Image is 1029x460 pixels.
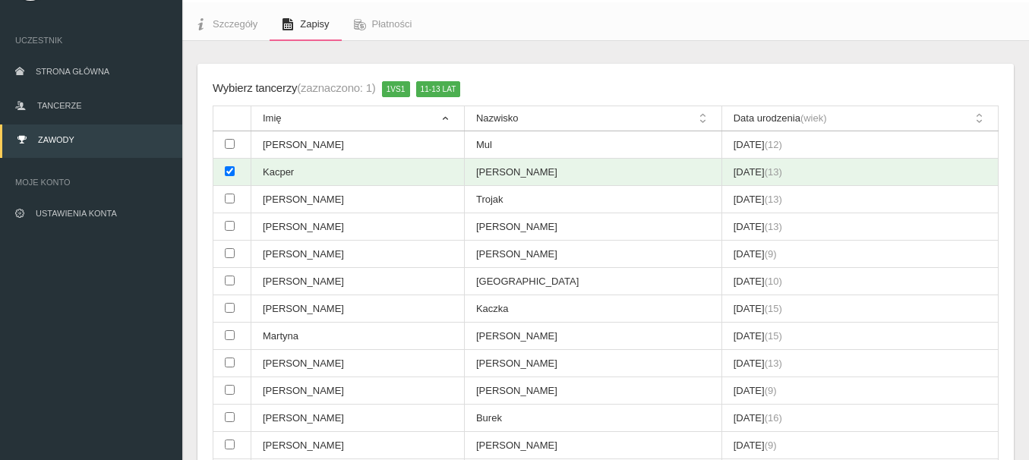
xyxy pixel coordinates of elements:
td: [DATE] [721,350,998,377]
span: 1vs1 [382,81,410,96]
span: (13) [765,221,782,232]
td: [DATE] [721,131,998,159]
span: (9) [765,385,777,396]
td: [DATE] [721,295,998,323]
td: [PERSON_NAME] [251,295,465,323]
td: [PERSON_NAME] [464,241,721,268]
td: [DATE] [721,268,998,295]
span: Zapisy [300,18,329,30]
td: [DATE] [721,405,998,432]
span: (15) [765,330,782,342]
td: [PERSON_NAME] [251,241,465,268]
span: (zaznaczono: 1) [297,81,375,94]
span: (15) [765,303,782,314]
td: [PERSON_NAME] [251,131,465,159]
th: Nazwisko [464,106,721,131]
div: Wybierz tancerzy [213,79,376,98]
span: (9) [765,440,777,451]
span: Szczegóły [213,18,257,30]
td: [PERSON_NAME] [251,268,465,295]
td: [PERSON_NAME] [464,377,721,405]
span: 11-13 lat [416,81,461,96]
td: [DATE] [721,186,998,213]
span: (9) [765,248,777,260]
td: [PERSON_NAME] [464,323,721,350]
span: Uczestnik [15,33,167,48]
span: (10) [765,276,782,287]
td: Trojak [464,186,721,213]
a: Zapisy [270,8,341,41]
td: [PERSON_NAME] [251,377,465,405]
span: Tancerze [37,101,81,110]
span: (13) [765,358,782,369]
td: [DATE] [721,323,998,350]
td: [PERSON_NAME] [464,432,721,459]
a: Szczegóły [182,8,270,41]
a: Płatności [342,8,425,41]
th: Imię [251,106,465,131]
td: [DATE] [721,241,998,268]
td: Kacper [251,159,465,186]
td: [DATE] [721,432,998,459]
td: [PERSON_NAME] [464,159,721,186]
span: (16) [765,412,782,424]
td: [PERSON_NAME] [251,186,465,213]
td: [PERSON_NAME] [251,405,465,432]
span: (12) [765,139,782,150]
td: [DATE] [721,159,998,186]
td: Mul [464,131,721,159]
td: [PERSON_NAME] [464,213,721,241]
span: (13) [765,166,782,178]
span: Płatności [372,18,412,30]
span: (wiek) [800,112,827,124]
span: Ustawienia konta [36,209,117,218]
td: Burek [464,405,721,432]
td: [DATE] [721,377,998,405]
td: Kaczka [464,295,721,323]
td: [GEOGRAPHIC_DATA] [464,268,721,295]
span: Moje konto [15,175,167,190]
td: [PERSON_NAME] [251,432,465,459]
td: Martyna [251,323,465,350]
td: [PERSON_NAME] [464,350,721,377]
span: Zawody [38,135,74,144]
td: [PERSON_NAME] [251,350,465,377]
th: Data urodzenia [721,106,998,131]
span: Strona główna [36,67,109,76]
td: [PERSON_NAME] [251,213,465,241]
td: [DATE] [721,213,998,241]
span: (13) [765,194,782,205]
